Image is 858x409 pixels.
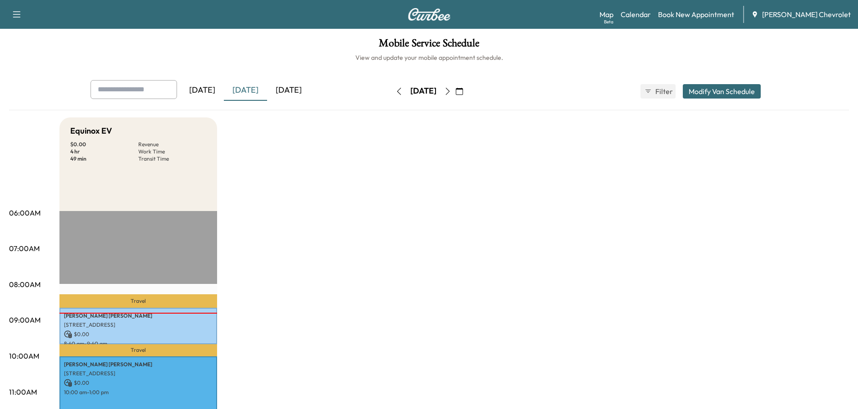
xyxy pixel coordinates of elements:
p: [PERSON_NAME] [PERSON_NAME] [64,361,213,368]
p: 10:00AM [9,351,39,361]
span: Filter [655,86,672,97]
div: [DATE] [267,80,310,101]
button: Filter [640,84,676,99]
p: 8:40 am - 9:40 am [64,340,213,347]
div: [DATE] [410,85,436,97]
p: 10:00 am - 1:00 pm [64,389,213,396]
p: 06:00AM [9,207,41,218]
p: [STREET_ADDRESS] [64,321,213,328]
button: Modify Van Schedule [683,84,761,99]
a: Book New Appointment [658,9,734,20]
p: [STREET_ADDRESS] [64,370,213,377]
p: $ 0.00 [64,330,213,338]
p: 07:00AM [9,243,40,254]
a: MapBeta [599,9,613,20]
h6: View and update your mobile appointment schedule. [9,53,849,62]
h1: Mobile Service Schedule [9,38,849,53]
a: Calendar [621,9,651,20]
div: Beta [604,18,613,25]
img: Curbee Logo [408,8,451,21]
p: 49 min [70,155,138,162]
p: 09:00AM [9,315,41,325]
p: 4 hr [70,148,138,155]
div: [DATE] [224,80,267,101]
p: [PERSON_NAME] [PERSON_NAME] [64,312,213,319]
p: $ 0.00 [70,141,138,148]
p: Travel [59,344,217,356]
h5: Equinox EV [70,125,112,137]
p: 08:00AM [9,279,41,290]
p: $ 0.00 [64,379,213,387]
p: 11:00AM [9,387,37,397]
div: [DATE] [181,80,224,101]
span: [PERSON_NAME] Chevrolet [762,9,851,20]
p: Transit Time [138,155,206,162]
p: Travel [59,294,217,308]
p: Work Time [138,148,206,155]
p: Revenue [138,141,206,148]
